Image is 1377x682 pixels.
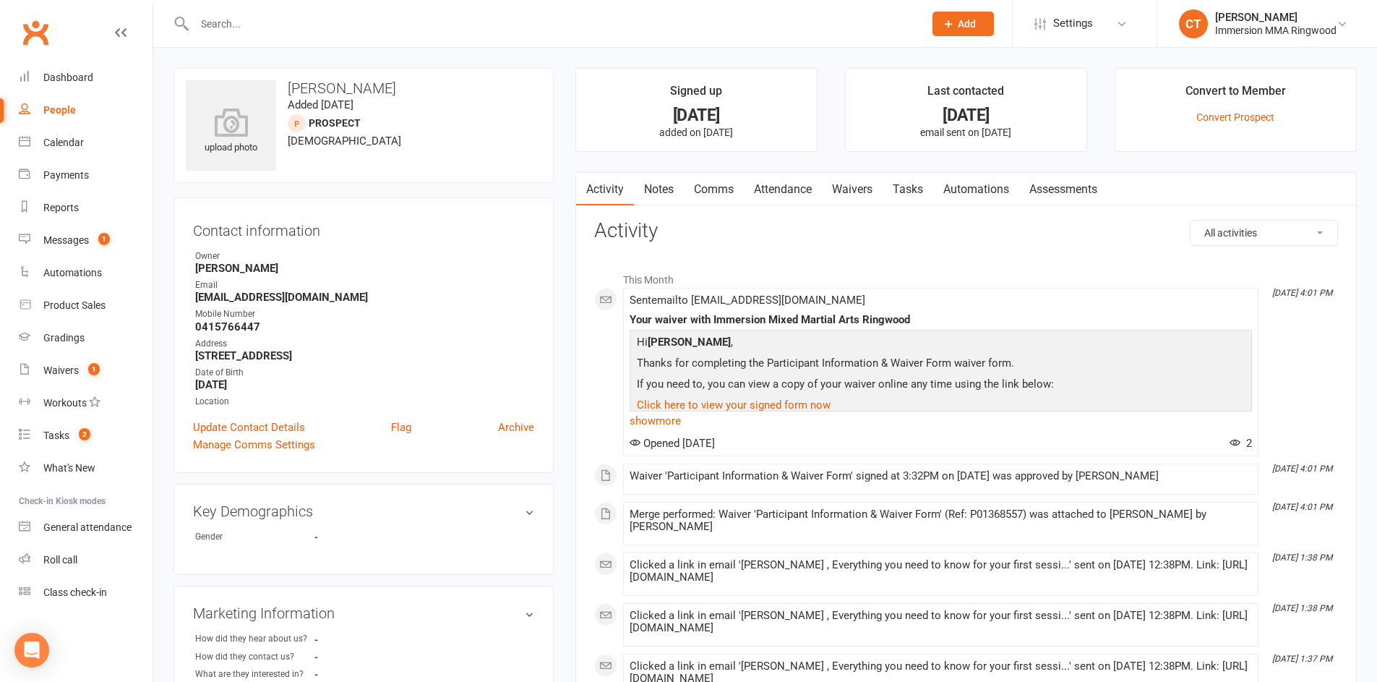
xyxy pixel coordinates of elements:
[190,14,914,34] input: Search...
[195,668,314,681] div: What are they interested in?
[43,267,102,278] div: Automations
[822,173,883,206] a: Waivers
[1272,553,1332,563] i: [DATE] 1:38 PM
[43,332,85,344] div: Gradings
[195,349,534,362] strong: [STREET_ADDRESS]
[589,127,804,138] p: added on [DATE]
[43,169,89,181] div: Payments
[288,135,401,148] span: [DEMOGRAPHIC_DATA]
[648,336,731,349] strong: [PERSON_NAME]
[19,354,153,387] a: Waivers 1
[19,419,153,452] a: Tasks 2
[684,173,744,206] a: Comms
[391,419,411,436] a: Flag
[195,366,534,380] div: Date of Birth
[927,82,1004,108] div: Last contacted
[19,94,153,127] a: People
[630,470,1252,482] div: Waiver 'Participant Information & Waiver Form' signed at 3:32PM on [DATE] was approved by [PERSON...
[288,98,353,111] time: Added [DATE]
[1215,11,1337,24] div: [PERSON_NAME]
[186,80,541,96] h3: [PERSON_NAME]
[193,217,534,239] h3: Contact information
[186,108,276,155] div: upload photo
[43,521,132,533] div: General attendance
[1185,82,1286,108] div: Convert to Member
[195,650,314,664] div: How did they contact us?
[43,104,76,116] div: People
[633,354,1248,375] p: Thanks for completing the Participant Information & Waiver Form waiver form.
[630,610,1252,634] div: Clicked a link in email '[PERSON_NAME] , Everything you need to know for your first sessi...' sen...
[193,503,534,519] h3: Key Demographics
[630,294,865,307] span: Sent email to [EMAIL_ADDRESS][DOMAIN_NAME]
[594,220,1338,242] h3: Activity
[1179,9,1208,38] div: CT
[932,12,994,36] button: Add
[195,250,534,263] div: Owner
[314,532,398,542] strong: -
[630,411,1252,431] a: show more
[1272,502,1332,512] i: [DATE] 4:01 PM
[637,398,831,412] a: Click here to view your signed form now
[1215,24,1337,37] div: Immersion MMA Ringwood
[859,108,1073,123] div: [DATE]
[1196,111,1274,123] a: Convert Prospect
[1230,437,1252,450] span: 2
[19,322,153,354] a: Gradings
[193,605,534,621] h3: Marketing Information
[19,289,153,322] a: Product Sales
[630,508,1252,533] div: Merge performed: Waiver 'Participant Information & Waiver Form' (Ref: P01368557) was attached to ...
[1019,173,1107,206] a: Assessments
[193,436,315,453] a: Manage Comms Settings
[19,224,153,257] a: Messages 1
[43,430,69,441] div: Tasks
[195,530,314,544] div: Gender
[1272,654,1332,664] i: [DATE] 1:37 PM
[19,159,153,192] a: Payments
[19,192,153,224] a: Reports
[19,452,153,485] a: What's New
[43,397,87,409] div: Workouts
[88,363,100,375] span: 1
[43,365,79,376] div: Waivers
[193,419,305,436] a: Update Contact Details
[19,61,153,94] a: Dashboard
[19,387,153,419] a: Workouts
[43,462,95,474] div: What's New
[576,173,634,206] a: Activity
[43,587,107,598] div: Class check-in
[43,202,79,213] div: Reports
[670,82,722,108] div: Signed up
[314,652,398,662] strong: -
[1053,7,1093,40] span: Settings
[19,127,153,159] a: Calendar
[498,419,534,436] a: Archive
[958,18,976,30] span: Add
[744,173,822,206] a: Attendance
[195,632,314,646] div: How did they hear about us?
[859,127,1073,138] p: email sent on [DATE]
[14,633,49,668] div: Open Intercom Messenger
[630,314,1252,326] div: Your waiver with Immersion Mixed Martial Arts Ringwood
[79,428,90,440] span: 2
[633,333,1248,354] p: Hi ,
[630,437,715,450] span: Opened [DATE]
[314,669,398,680] strong: -
[98,233,110,245] span: 1
[1272,464,1332,474] i: [DATE] 4:01 PM
[19,576,153,609] a: Class kiosk mode
[195,395,534,409] div: Location
[43,299,106,311] div: Product Sales
[309,117,361,129] snap: prospect
[17,14,53,51] a: Clubworx
[43,234,89,246] div: Messages
[43,554,77,566] div: Roll call
[43,72,93,83] div: Dashboard
[195,278,534,292] div: Email
[195,320,534,333] strong: 0415766447
[195,307,534,321] div: Mobile Number
[195,337,534,351] div: Address
[1272,603,1332,613] i: [DATE] 1:38 PM
[195,262,534,275] strong: [PERSON_NAME]
[634,173,684,206] a: Notes
[195,378,534,391] strong: [DATE]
